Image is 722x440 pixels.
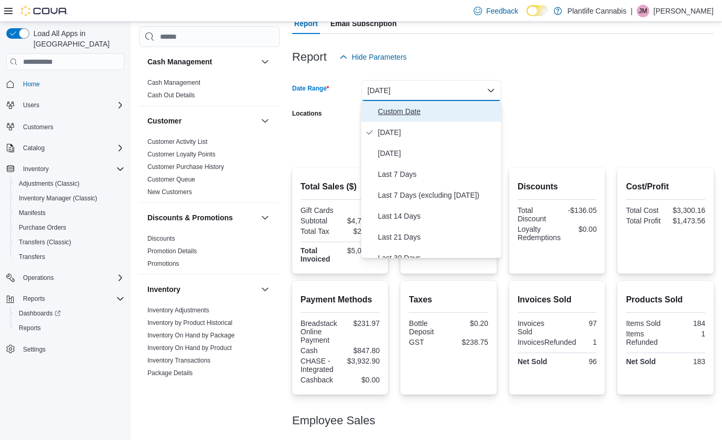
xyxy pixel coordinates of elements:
a: Promotion Details [147,247,197,255]
div: 183 [668,357,705,366]
div: Total Discount [518,206,555,223]
span: Inventory [23,165,49,173]
span: Feedback [486,6,518,16]
span: Reports [19,324,41,332]
span: Catalog [23,144,44,152]
button: Catalog [19,142,49,154]
a: Inventory Transactions [147,357,211,364]
a: Inventory Manager (Classic) [15,192,101,205]
span: Reports [23,295,45,303]
div: 184 [668,319,705,328]
a: Home [19,78,44,91]
span: Inventory On Hand by Product [147,344,232,352]
span: Customer Activity List [147,138,208,146]
h3: Cash Management [147,57,212,67]
strong: Net Sold [626,357,656,366]
span: Last 30 Days [378,252,497,264]
span: Inventory [19,163,124,175]
span: New Customers [147,188,192,196]
div: Invoices Sold [518,319,555,336]
div: $0.00 [342,206,380,215]
div: $0.00 [342,376,380,384]
nav: Complex example [6,72,124,384]
a: Customer Loyalty Points [147,151,215,158]
span: Transfers (Classic) [19,238,71,246]
button: Adjustments (Classic) [10,176,129,191]
div: $238.75 [451,338,488,346]
span: Transfers (Classic) [15,236,124,249]
div: Subtotal [301,217,338,225]
a: Feedback [469,1,522,21]
button: Manifests [10,206,129,220]
strong: Net Sold [518,357,547,366]
div: 96 [559,357,597,366]
span: Home [23,80,40,88]
button: Discounts & Promotions [259,211,271,224]
span: Manifests [15,207,124,219]
span: Adjustments (Classic) [19,179,79,188]
h2: Total Sales ($) [301,180,380,193]
a: Settings [19,343,50,356]
a: Dashboards [10,306,129,321]
h2: Payment Methods [301,294,380,306]
div: Items Refunded [626,330,663,346]
button: Home [2,76,129,92]
a: Inventory by Product Historical [147,319,233,326]
button: Customer [259,115,271,127]
div: Justin McIssac [637,5,649,17]
span: Cash Management [147,78,200,87]
span: Inventory Manager (Classic) [19,194,97,202]
div: -$136.05 [559,206,597,215]
span: Report [294,13,318,34]
a: Manifests [15,207,50,219]
div: CHASE - Integrated [301,357,338,374]
input: Dark Mode [526,5,548,16]
span: Email Subscription [330,13,397,34]
span: Reports [19,292,124,305]
span: Cash Out Details [147,91,195,99]
div: Gift Cards [301,206,338,215]
button: Customers [2,119,129,134]
a: Dashboards [15,307,65,320]
a: Transfers (Classic) [15,236,75,249]
button: Inventory Manager (Classic) [10,191,129,206]
div: 1 [668,330,705,338]
div: 1 [580,338,597,346]
span: Users [19,99,124,111]
a: Cash Out Details [147,92,195,99]
button: Users [2,98,129,112]
div: Loyalty Redemptions [518,225,561,242]
h2: Invoices Sold [518,294,597,306]
button: Operations [2,270,129,285]
span: [DATE] [378,126,497,139]
h2: Cost/Profit [626,180,705,193]
a: Customer Queue [147,176,195,183]
button: Inventory [147,284,257,295]
div: Total Profit [626,217,663,225]
span: Load All Apps in [GEOGRAPHIC_DATA] [29,28,124,49]
h3: Inventory [147,284,180,295]
button: Hide Parameters [335,47,411,67]
span: Promotions [147,260,179,268]
span: Package Details [147,369,193,377]
img: Cova [21,6,68,16]
button: Inventory [2,162,129,176]
a: Purchase Orders [15,221,71,234]
span: Catalog [19,142,124,154]
div: Cash Management [139,76,280,106]
span: Settings [19,343,124,356]
span: Dashboards [19,309,61,318]
span: Inventory by Product Historical [147,319,233,327]
button: Catalog [2,141,129,155]
label: Locations [292,109,322,118]
a: Inventory Adjustments [147,307,209,314]
button: Reports [2,291,129,306]
a: Inventory On Hand by Package [147,332,235,339]
div: Items Sold [626,319,663,328]
button: Reports [19,292,49,305]
div: Customer [139,136,280,202]
div: $231.97 [342,319,380,328]
div: $0.20 [451,319,488,328]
